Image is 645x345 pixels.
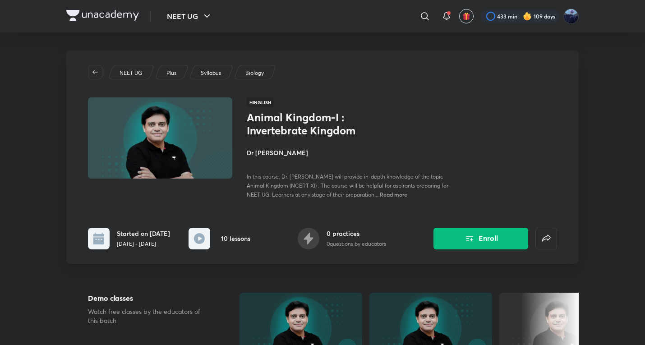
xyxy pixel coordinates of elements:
[247,148,449,157] h4: Dr [PERSON_NAME]
[433,228,528,249] button: Enroll
[120,69,142,77] p: NEET UG
[523,12,532,21] img: streak
[201,69,221,77] p: Syllabus
[221,234,250,243] h6: 10 lessons
[380,191,407,198] span: Read more
[166,69,176,77] p: Plus
[462,12,470,20] img: avatar
[327,229,386,238] h6: 0 practices
[88,293,211,304] h5: Demo classes
[327,240,386,248] p: 0 questions by educators
[459,9,474,23] button: avatar
[535,228,557,249] button: false
[117,240,170,248] p: [DATE] - [DATE]
[66,10,139,21] img: Company Logo
[247,111,394,137] h1: Animal Kingdom-I : Invertebrate Kingdom
[247,173,448,198] span: In this course, Dr. [PERSON_NAME] will provide in-depth knowledge of the topic Animal Kingdom (NC...
[199,69,223,77] a: Syllabus
[161,7,218,25] button: NEET UG
[117,229,170,238] h6: Started on [DATE]
[245,69,264,77] p: Biology
[87,97,234,179] img: Thumbnail
[247,97,274,107] span: Hinglish
[118,69,144,77] a: NEET UG
[88,307,211,325] p: Watch free classes by the educators of this batch
[563,9,579,24] img: Kushagra Singh
[165,69,178,77] a: Plus
[244,69,266,77] a: Biology
[66,10,139,23] a: Company Logo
